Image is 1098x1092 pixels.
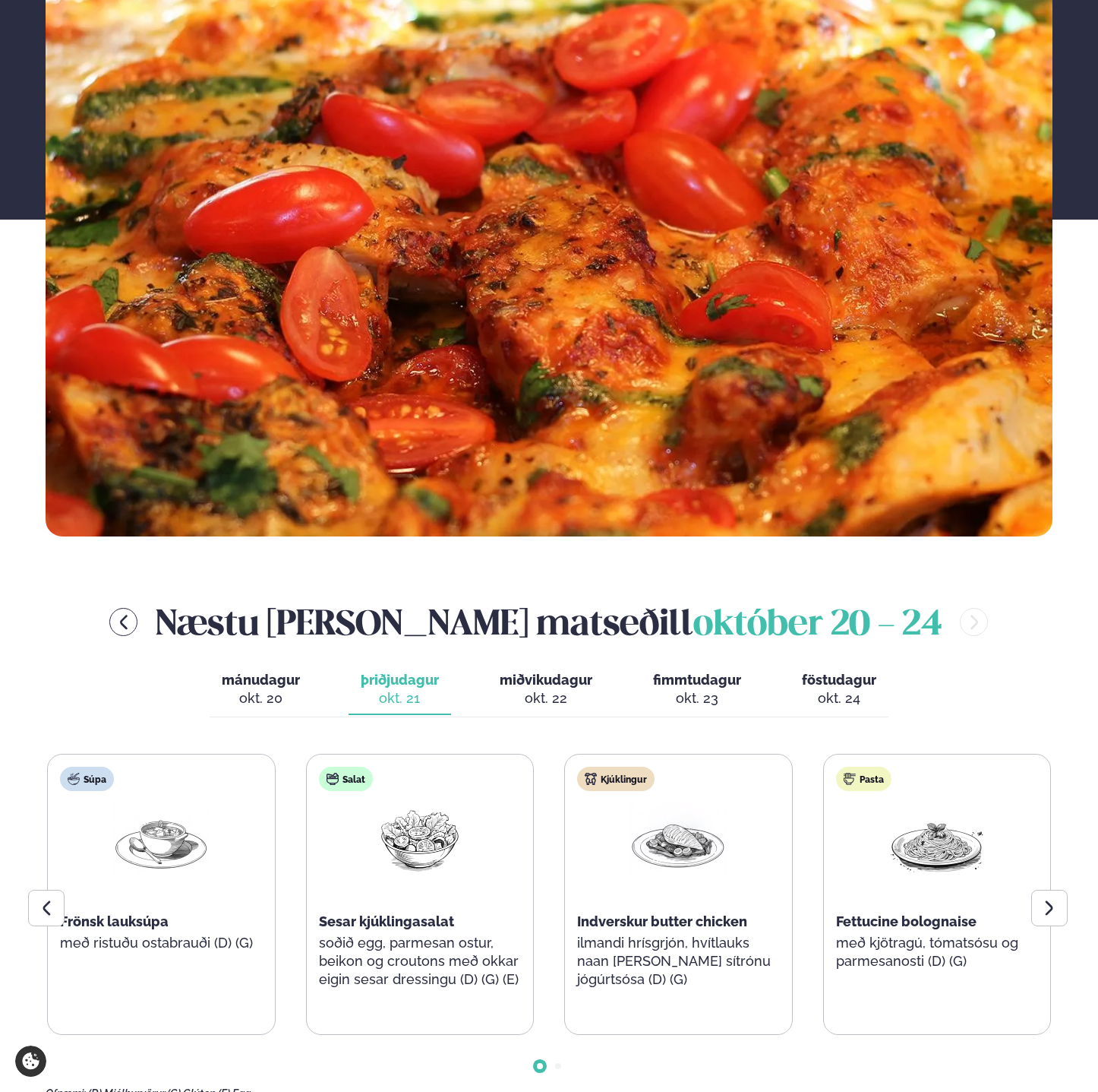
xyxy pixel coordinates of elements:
[68,773,80,785] img: soup.svg
[577,767,655,791] div: Kjúklingur
[500,689,592,707] div: okt. 22
[653,672,741,688] span: fimmtudagur
[888,803,986,874] img: Spagetti.png
[585,773,597,785] img: chicken.svg
[790,665,888,715] button: föstudagur okt. 24
[629,803,727,874] img: Chicken-breast.png
[60,767,114,791] div: Súpa
[319,934,522,989] p: soðið egg, parmesan ostur, beikon og croutons með okkar eigin sesar dressingu (D) (G) (E)
[836,913,977,929] span: Fettucine bolognaise
[577,913,747,929] span: Indverskur butter chicken
[222,689,300,707] div: okt. 20
[500,672,592,688] span: miðvikudagur
[802,689,876,707] div: okt. 24
[836,934,1039,970] p: með kjötragú, tómatsósu og parmesanosti (D) (G)
[371,803,469,874] img: Salad.png
[844,773,856,785] img: pasta.svg
[319,913,454,929] span: Sesar kjúklingasalat
[487,665,604,715] button: miðvikudagur okt. 22
[60,913,169,929] span: Frönsk lauksúpa
[802,672,876,688] span: föstudagur
[109,608,137,636] button: menu-btn-left
[349,665,451,715] button: þriðjudagur okt. 21
[156,597,942,647] h2: Næstu [PERSON_NAME] matseðill
[537,1063,543,1069] span: Go to slide 1
[361,689,439,707] div: okt. 21
[836,767,891,791] div: Pasta
[960,608,988,636] button: menu-btn-right
[693,609,942,642] span: október 20 - 24
[319,767,373,791] div: Salat
[15,1046,46,1077] a: Cookie settings
[222,672,300,688] span: mánudagur
[641,665,753,715] button: fimmtudagur okt. 23
[210,665,312,715] button: mánudagur okt. 20
[653,689,741,707] div: okt. 23
[577,934,780,989] p: ilmandi hrísgrjón, hvítlauks naan [PERSON_NAME] sítrónu jógúrtsósa (D) (G)
[60,934,263,952] p: með ristuðu ostabrauði (D) (G)
[112,803,210,874] img: Soup.png
[555,1063,561,1069] span: Go to slide 2
[327,773,339,785] img: salad.svg
[361,672,439,688] span: þriðjudagur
